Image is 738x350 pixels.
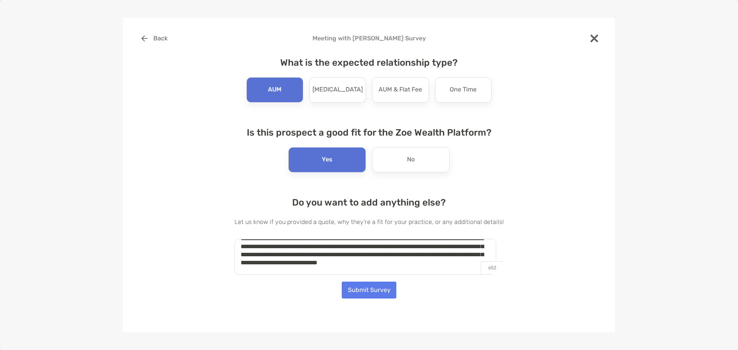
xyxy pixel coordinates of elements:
h4: Is this prospect a good fit for the Zoe Wealth Platform? [234,127,504,138]
p: No [407,154,415,166]
h4: Do you want to add anything else? [234,197,504,208]
p: One Time [450,84,477,96]
h4: Meeting with [PERSON_NAME] Survey [135,35,603,42]
p: AUM & Flat Fee [379,84,422,96]
p: Let us know if you provided a quote, why they're a fit for your practice, or any additional details! [234,217,504,227]
h4: What is the expected relationship type? [234,57,504,68]
p: Yes [322,154,332,166]
p: 652 [481,261,504,274]
p: [MEDICAL_DATA] [312,84,363,96]
img: close modal [590,35,598,42]
p: AUM [268,84,281,96]
button: Submit Survey [342,282,396,299]
button: Back [135,30,173,47]
img: button icon [141,35,148,41]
